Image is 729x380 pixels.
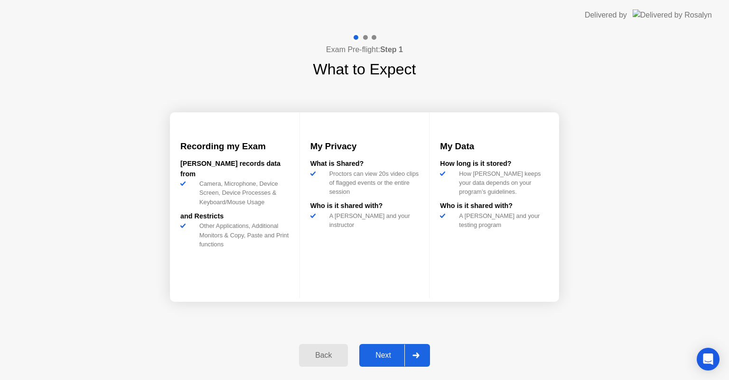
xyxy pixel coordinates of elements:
[440,159,549,169] div: How long is it stored?
[310,140,419,153] h3: My Privacy
[310,159,419,169] div: What is Shared?
[196,221,289,249] div: Other Applications, Additional Monitors & Copy, Paste and Print functions
[180,140,289,153] h3: Recording my Exam
[455,169,549,197] div: How [PERSON_NAME] keeps your data depends on your program’s guidelines.
[326,211,419,229] div: A [PERSON_NAME] and your instructor
[313,58,416,81] h1: What to Expect
[302,351,345,360] div: Back
[359,344,430,367] button: Next
[180,211,289,222] div: and Restricts
[196,179,289,207] div: Camera, Microphone, Device Screen, Device Processes & Keyboard/Mouse Usage
[362,351,404,360] div: Next
[326,169,419,197] div: Proctors can view 20s video clips of flagged events or the entire session
[326,44,403,55] h4: Exam Pre-flight:
[455,211,549,229] div: A [PERSON_NAME] and your testing program
[299,344,348,367] button: Back
[380,45,403,54] b: Step 1
[585,9,627,21] div: Delivered by
[440,140,549,153] h3: My Data
[180,159,289,179] div: [PERSON_NAME] records data from
[697,348,720,371] div: Open Intercom Messenger
[633,9,712,20] img: Delivered by Rosalyn
[310,201,419,211] div: Who is it shared with?
[440,201,549,211] div: Who is it shared with?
